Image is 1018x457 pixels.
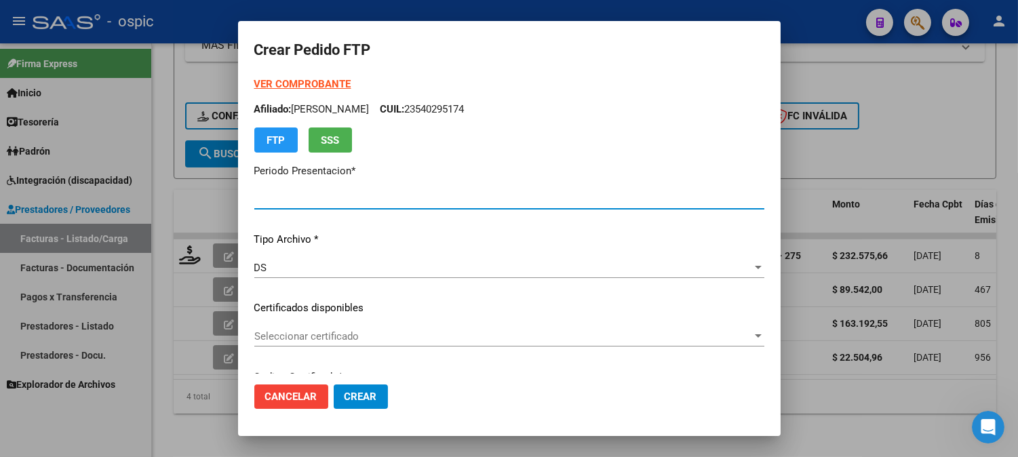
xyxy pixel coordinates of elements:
[254,262,267,274] span: DS
[345,391,377,403] span: Crear
[321,134,339,146] span: SSS
[254,300,764,316] p: Certificados disponibles
[254,330,752,342] span: Seleccionar certificado
[254,384,328,409] button: Cancelar
[254,78,351,90] a: VER COMPROBANTE
[267,134,285,146] span: FTP
[254,102,764,117] p: [PERSON_NAME] 23540295174
[380,103,405,115] span: CUIL:
[972,411,1004,443] iframe: Intercom live chat
[334,384,388,409] button: Crear
[254,127,298,153] button: FTP
[254,232,764,247] p: Tipo Archivo *
[309,127,352,153] button: SSS
[265,391,317,403] span: Cancelar
[254,370,764,385] p: Codigo Certificado
[254,37,764,63] h2: Crear Pedido FTP
[254,103,292,115] span: Afiliado:
[254,163,764,179] p: Periodo Presentacion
